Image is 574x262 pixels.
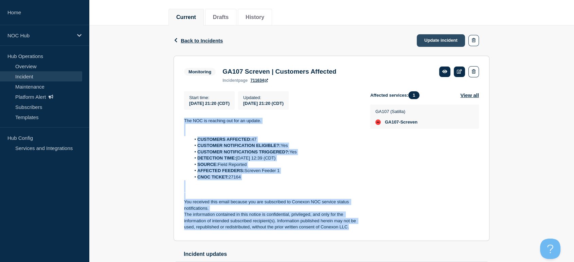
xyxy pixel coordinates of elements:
p: Updated : [243,95,284,100]
strong: AFFECTED FEEDERS: [197,168,245,173]
strong: SOURCE: [197,162,218,167]
a: Update incident [417,34,465,47]
button: Current [176,14,196,20]
div: down [375,119,381,125]
li: Screven Feeder 1 [191,168,360,174]
li: 27164 [191,174,360,180]
div: [DATE] 21:20 (CDT) [243,100,284,106]
span: Monitoring [184,68,216,76]
h2: Incident updates [184,251,489,257]
button: History [246,14,264,20]
button: View all [460,91,479,99]
li: Yes [191,149,360,155]
p: The NOC is reaching out for an update. [184,118,359,124]
iframe: Help Scout Beacon - Open [540,239,560,259]
li: Field Reported [191,162,360,168]
strong: CUSTOMERS AFFECTED: [197,137,252,142]
span: Affected services: [370,91,423,99]
span: incident [222,78,238,83]
span: Back to Incidents [181,38,223,43]
button: Back to Incidents [174,38,223,43]
span: GA107-Screven [385,119,417,125]
span: 1 [408,91,419,99]
p: You received this email because you are subscribed to Conexon NOC service status notifications. [184,199,359,211]
li: Yes [191,143,360,149]
li: 47 [191,136,360,143]
p: NOC Hub [7,33,73,38]
p: GA107 (Satilla) [375,109,417,114]
strong: DETECTION TIME: [197,155,236,161]
strong: CUSTOMER NOTIFICATION ELIGIBLE?: [197,143,281,148]
p: Start time : [189,95,230,100]
li: [DATE] 12:39 (CDT) [191,155,360,161]
h3: GA107 Screven | Customers Affected [222,68,336,75]
p: page [222,78,248,83]
p: The information contained in this notice is confidential, privileged, and only for the informatio... [184,211,359,230]
strong: CNOC TICKET: [197,174,229,180]
span: [DATE] 21:20 (CDT) [189,101,230,106]
button: Drafts [213,14,229,20]
a: 711634 [250,78,268,83]
strong: CUSTOMER NOTIFICATIONS TRIGGERED?: [197,149,289,154]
